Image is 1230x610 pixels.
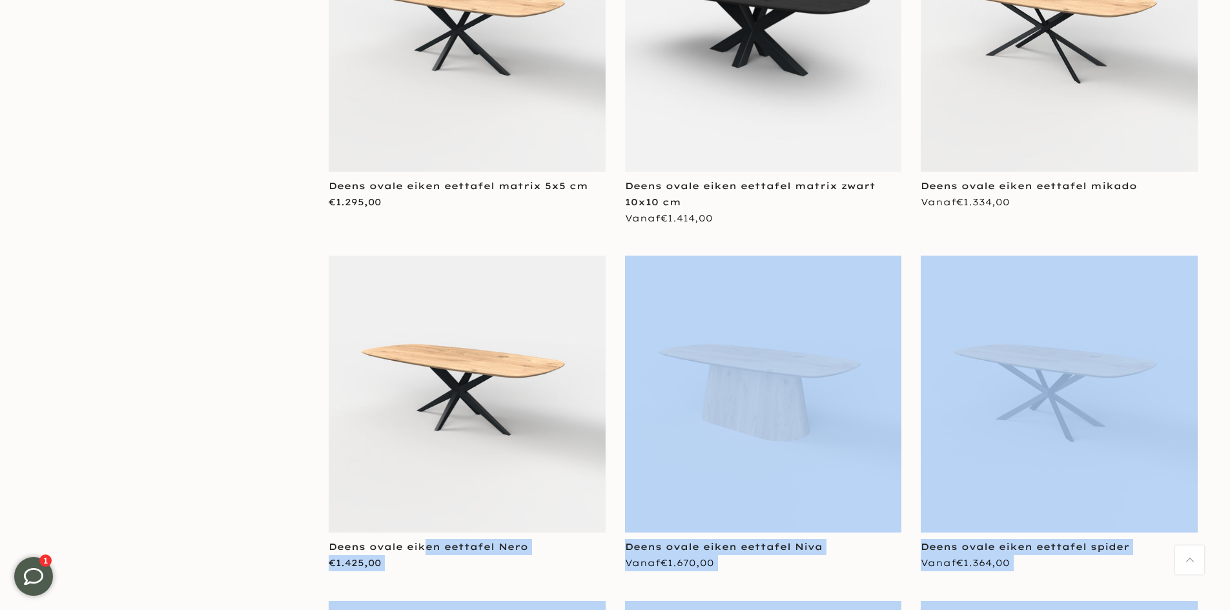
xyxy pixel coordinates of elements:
span: Vanaf [625,557,714,569]
span: €1.670,00 [661,557,714,569]
span: Vanaf [921,196,1010,208]
a: Deens ovale eiken eettafel matrix zwart 10x10 cm [625,180,876,208]
span: €1.295,00 [329,196,381,208]
span: Vanaf [625,212,713,224]
a: Deens ovale eiken eettafel Niva [625,541,823,553]
a: Deens ovale eiken eettafel mikado [921,180,1137,192]
span: €1.334,00 [956,196,1010,208]
iframe: toggle-frame [1,544,66,609]
span: €1.414,00 [661,212,713,224]
a: Deens ovale eiken eettafel Nero [329,541,528,553]
span: Vanaf [921,557,1010,569]
a: Deens ovale eiken eettafel spider [921,541,1129,553]
a: Terug naar boven [1175,545,1204,574]
span: €1.425,00 [329,557,381,569]
span: €1.364,00 [956,557,1010,569]
a: Deens ovale eiken eettafel matrix 5x5 cm [329,180,588,192]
